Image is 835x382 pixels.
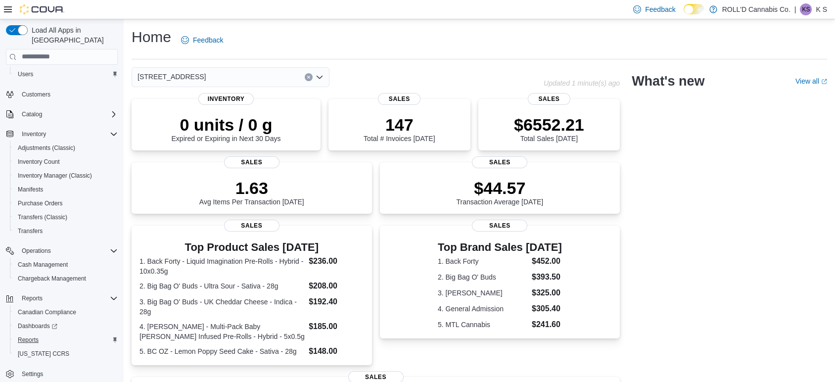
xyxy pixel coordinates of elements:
span: Operations [22,247,51,255]
a: Customers [18,89,54,100]
button: Settings [2,367,122,381]
button: Catalog [18,108,46,120]
a: [US_STATE] CCRS [14,348,73,360]
span: Operations [18,245,118,257]
a: Transfers (Classic) [14,211,71,223]
span: Inventory [22,130,46,138]
button: Transfers [10,224,122,238]
span: Reports [18,336,39,344]
button: Chargeback Management [10,272,122,286]
span: Canadian Compliance [14,306,118,318]
dd: $192.40 [309,296,364,308]
span: Transfers [14,225,118,237]
span: Users [14,68,118,80]
span: Dashboards [18,322,57,330]
p: K S [816,3,827,15]
button: Open list of options [316,73,324,81]
a: Transfers [14,225,46,237]
span: Sales [224,220,279,232]
span: Reports [22,294,43,302]
span: Sales [528,93,570,105]
dt: 1. Back Forty - Liquid Imagination Pre-Rolls - Hybrid - 10x0.35g [139,256,305,276]
span: Adjustments (Classic) [14,142,118,154]
span: Washington CCRS [14,348,118,360]
span: Canadian Compliance [18,308,76,316]
div: K S [800,3,812,15]
button: Manifests [10,183,122,196]
span: Inventory Count [14,156,118,168]
span: Inventory Count [18,158,60,166]
a: Dashboards [14,320,61,332]
span: Inventory Manager (Classic) [18,172,92,180]
dd: $208.00 [309,280,364,292]
span: Transfers (Classic) [14,211,118,223]
button: Reports [2,291,122,305]
p: 1.63 [199,178,304,198]
span: Manifests [18,186,43,193]
img: Cova [20,4,64,14]
span: Transfers (Classic) [18,213,67,221]
span: Adjustments (Classic) [18,144,75,152]
a: Users [14,68,37,80]
span: Chargeback Management [14,273,118,285]
button: Adjustments (Classic) [10,141,122,155]
span: Purchase Orders [14,197,118,209]
span: Chargeback Management [18,275,86,283]
a: Purchase Orders [14,197,67,209]
dt: 2. Big Bag O' Buds [438,272,528,282]
span: [US_STATE] CCRS [18,350,69,358]
a: Adjustments (Classic) [14,142,79,154]
a: Settings [18,368,47,380]
div: Expired or Expiring in Next 30 Days [172,115,281,143]
dt: 4. General Admission [438,304,528,314]
span: Dashboards [14,320,118,332]
dd: $393.50 [532,271,562,283]
span: Inventory [18,128,118,140]
button: Reports [18,292,46,304]
span: Inventory [198,93,254,105]
span: Feedback [645,4,675,14]
dd: $236.00 [309,255,364,267]
span: Sales [472,156,527,168]
a: Chargeback Management [14,273,90,285]
div: Total Sales [DATE] [514,115,584,143]
button: Inventory [2,127,122,141]
span: Settings [18,368,118,380]
span: Sales [378,93,420,105]
dt: 1. Back Forty [438,256,528,266]
a: Inventory Count [14,156,64,168]
p: ROLL'D Cannabis Co. [722,3,790,15]
button: Cash Management [10,258,122,272]
dd: $241.60 [532,319,562,331]
h3: Top Product Sales [DATE] [139,241,364,253]
dt: 5. BC OZ - Lemon Poppy Seed Cake - Sativa - 28g [139,346,305,356]
span: Manifests [14,184,118,195]
dd: $452.00 [532,255,562,267]
a: Dashboards [10,319,122,333]
a: Manifests [14,184,47,195]
button: Canadian Compliance [10,305,122,319]
svg: External link [821,79,827,85]
span: Settings [22,370,43,378]
h1: Home [132,27,171,47]
button: Operations [18,245,55,257]
span: Sales [472,220,527,232]
button: Reports [10,333,122,347]
button: Inventory Count [10,155,122,169]
button: Users [10,67,122,81]
span: Cash Management [14,259,118,271]
dd: $185.00 [309,321,364,333]
span: [STREET_ADDRESS] [138,71,206,83]
input: Dark Mode [684,4,704,14]
dd: $305.40 [532,303,562,315]
a: Cash Management [14,259,72,271]
span: Customers [18,88,118,100]
div: Avg Items Per Transaction [DATE] [199,178,304,206]
p: $6552.21 [514,115,584,135]
dt: 2. Big Bag O' Buds - Ultra Sour - Sativa - 28g [139,281,305,291]
button: Operations [2,244,122,258]
span: Users [18,70,33,78]
button: Clear input [305,73,313,81]
div: Transaction Average [DATE] [457,178,544,206]
span: Catalog [22,110,42,118]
